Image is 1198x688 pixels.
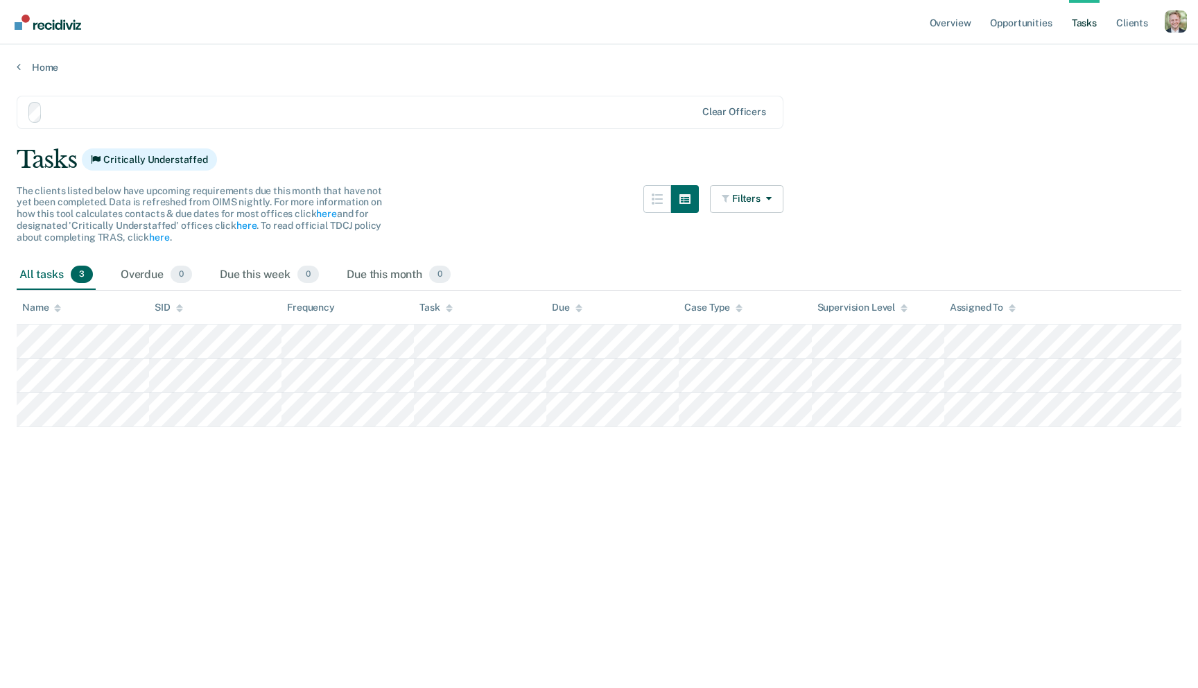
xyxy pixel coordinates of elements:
div: Name [22,302,61,313]
div: All tasks3 [17,260,96,291]
div: Due this week0 [217,260,322,291]
button: Filters [710,185,783,213]
div: Clear officers [702,106,766,118]
a: here [149,232,169,243]
span: Critically Understaffed [82,148,217,171]
div: Supervision Level [817,302,908,313]
span: 0 [297,266,319,284]
div: Task [419,302,452,313]
div: Tasks [17,146,1181,174]
a: here [236,220,257,231]
img: Recidiviz [15,15,81,30]
a: here [316,208,336,219]
div: Overdue0 [118,260,195,291]
div: Case Type [684,302,743,313]
span: 0 [429,266,451,284]
div: Assigned To [950,302,1016,313]
div: Due this month0 [344,260,453,291]
span: 3 [71,266,93,284]
span: 0 [171,266,192,284]
a: Home [17,61,1181,74]
span: The clients listed below have upcoming requirements due this month that have not yet been complet... [17,185,382,243]
div: SID [155,302,183,313]
button: Profile dropdown button [1165,10,1187,33]
div: Due [552,302,582,313]
div: Frequency [287,302,335,313]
